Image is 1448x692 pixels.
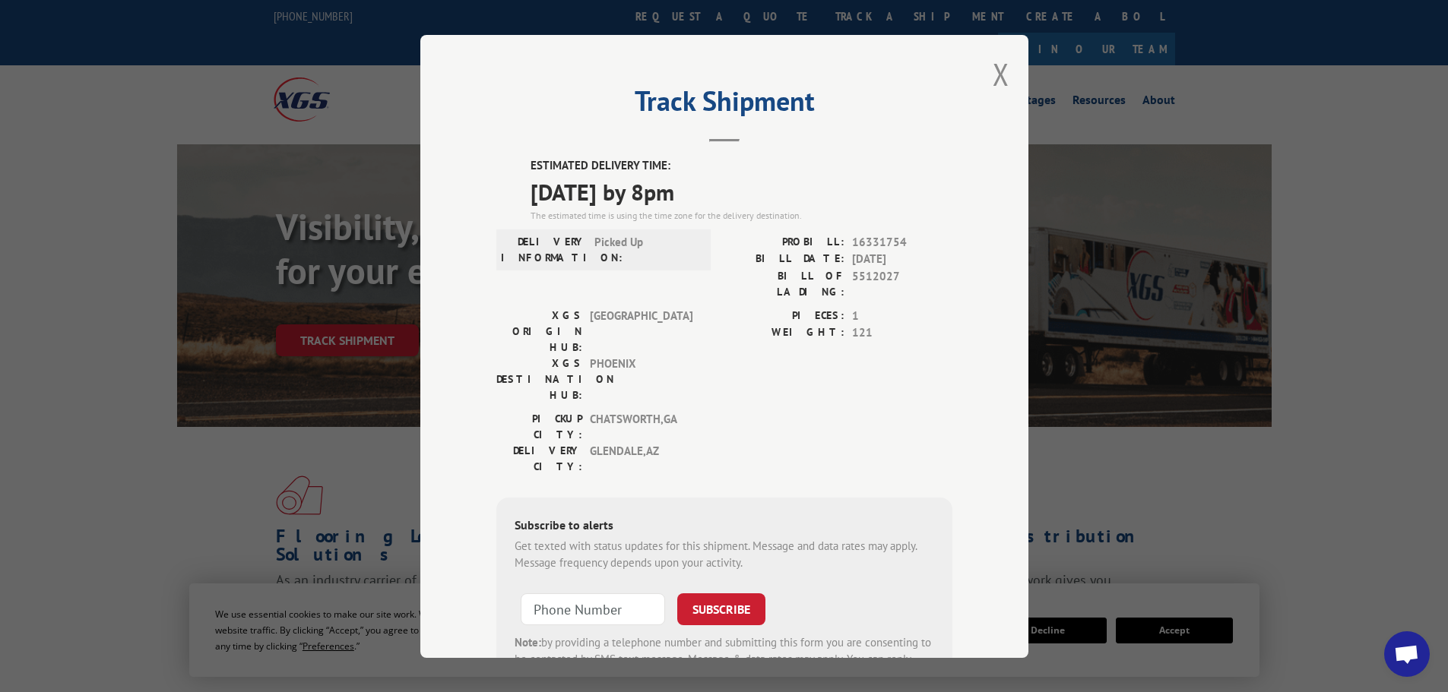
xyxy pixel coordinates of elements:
[496,410,582,442] label: PICKUP CITY:
[852,233,952,251] span: 16331754
[852,324,952,342] span: 121
[496,90,952,119] h2: Track Shipment
[724,307,844,324] label: PIECES:
[852,267,952,299] span: 5512027
[724,233,844,251] label: PROBILL:
[496,442,582,474] label: DELIVERY CITY:
[515,537,934,571] div: Get texted with status updates for this shipment. Message and data rates may apply. Message frequ...
[515,515,934,537] div: Subscribe to alerts
[531,157,952,175] label: ESTIMATED DELIVERY TIME:
[496,307,582,355] label: XGS ORIGIN HUB:
[590,355,692,403] span: PHOENIX
[1384,631,1430,677] div: Open chat
[993,54,1009,94] button: Close modal
[677,592,765,624] button: SUBSCRIBE
[531,174,952,208] span: [DATE] by 8pm
[590,410,692,442] span: CHATSWORTH , GA
[724,324,844,342] label: WEIGHT:
[852,307,952,324] span: 1
[521,592,665,624] input: Phone Number
[594,233,697,265] span: Picked Up
[531,208,952,222] div: The estimated time is using the time zone for the delivery destination.
[724,267,844,299] label: BILL OF LADING:
[590,307,692,355] span: [GEOGRAPHIC_DATA]
[515,634,934,685] div: by providing a telephone number and submitting this form you are consenting to be contacted by SM...
[501,233,587,265] label: DELIVERY INFORMATION:
[590,442,692,474] span: GLENDALE , AZ
[496,355,582,403] label: XGS DESTINATION HUB:
[515,634,541,649] strong: Note:
[724,251,844,268] label: BILL DATE:
[852,251,952,268] span: [DATE]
